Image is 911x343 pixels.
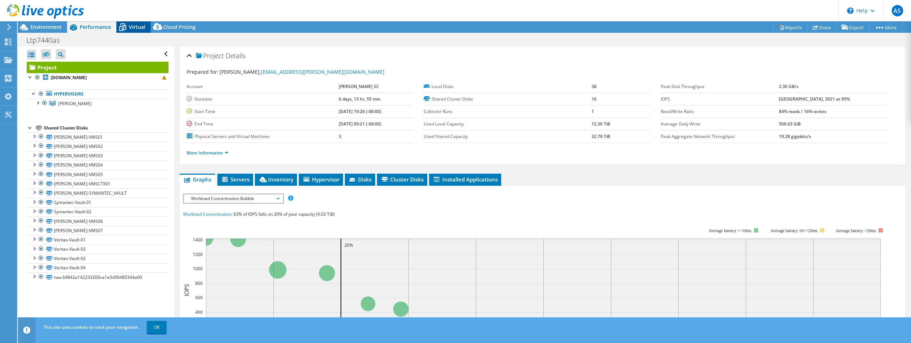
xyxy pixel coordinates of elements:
span: [PERSON_NAME] [58,101,92,107]
a: Symantec-Vault-01 [27,198,168,207]
svg: \n [847,7,854,14]
span: Details [226,51,245,60]
span: [PERSON_NAME], [220,68,384,75]
span: Performance [80,24,111,30]
span: Servers [221,176,250,183]
a: Symantec-Vault-02 [27,207,168,216]
label: Shared Cluster Disks [424,96,591,103]
tspan: Average latency 10<=20ms [770,228,817,233]
text: 20% [344,242,353,248]
b: [GEOGRAPHIC_DATA], 3921 at 95% [779,96,850,102]
label: Average Daily Write [661,121,779,128]
b: 84% reads / 16% writes [779,108,826,114]
b: 19.28 gigabits/s [779,133,811,139]
div: Shared Cluster Disks [44,124,168,132]
span: Virtual [129,24,145,30]
label: End Time [187,121,339,128]
a: [PERSON_NAME]-VMS02 [27,142,168,151]
a: [PERSON_NAME]-VMS03 [27,151,168,160]
text: Average latency >20ms [836,228,876,233]
span: Workload Concentration: [183,211,232,217]
span: 63% of IOPS falls on 20% of your capacity (9.03 TiB) [233,211,335,217]
a: RITCH [27,99,168,108]
span: Hypervisor [302,176,339,183]
b: 2.30 GB/s [779,83,799,89]
span: AS [892,5,903,16]
span: This site uses cookies to track your navigation. [44,324,139,330]
text: 1400 [193,237,203,243]
span: Installed Applications [433,176,498,183]
a: Veritas-Vault-02 [27,254,168,263]
label: Duration [187,96,339,103]
span: Graphs [183,176,211,183]
a: [PERSON_NAME]-VMS07 [27,226,168,235]
text: 400 [195,309,203,315]
a: [PERSON_NAME]-VMS01 [27,132,168,142]
a: Hypervisors [27,89,168,99]
label: IOPS [661,96,779,103]
span: Inventory [258,176,293,183]
label: Start Time [187,108,339,115]
a: [DOMAIN_NAME] [27,73,168,82]
a: [PERSON_NAME]-VMS04 [27,160,168,170]
label: Used Shared Capacity [424,133,591,140]
b: 3 [339,133,341,139]
text: 1000 [193,266,203,272]
a: Export [836,22,869,33]
b: [DATE] 09:21 (-06:00) [339,121,381,127]
span: Disks [348,176,372,183]
span: Workload Concentration Bubble [187,194,279,203]
a: OK [147,321,167,334]
a: Veritas-Vault-01 [27,235,168,244]
b: [DOMAIN_NAME] [51,75,87,81]
tspan: Average latency <=10ms [709,228,751,233]
a: [EMAIL_ADDRESS][PERSON_NAME][DOMAIN_NAME] [261,68,384,75]
text: 600 [195,295,203,301]
label: Peak Aggregate Network Throughput [661,133,779,140]
a: [PERSON_NAME]-SYMANTEC_VAULT [27,188,168,198]
a: naa.64842a142233200ca1e3d56485344a00 [27,272,168,282]
b: 1 [592,108,594,114]
text: 1200 [193,251,203,257]
a: Reports [773,22,807,33]
text: 800 [195,280,203,286]
b: 506.03 GiB [779,121,801,127]
b: 32.79 TiB [592,133,610,139]
a: [PERSON_NAME]-VMS05 [27,170,168,179]
a: [PERSON_NAME]-VMSCTX01 [27,179,168,188]
b: [PERSON_NAME] SC [339,83,379,89]
span: Cloud Pricing [163,24,196,30]
a: Veritas-Vault-03 [27,245,168,254]
span: Cluster Disks [381,176,424,183]
label: Used Local Capacity [424,121,591,128]
b: 38 [592,83,597,89]
span: Environment [30,24,62,30]
a: [PERSON_NAME]-VMS06 [27,216,168,226]
span: Project [196,52,224,60]
h1: Ltp7440as [23,36,71,44]
a: More [869,22,902,33]
label: Prepared for: [187,68,218,75]
label: Read/Write Ratio [661,108,779,115]
b: 12.36 TiB [592,121,610,127]
text: IOPS [183,283,191,296]
a: More Information [187,150,228,156]
a: Veritas-Vault-04 [27,263,168,272]
label: Account [187,83,339,90]
label: Peak Disk Throughput [661,83,779,90]
label: Local Disks [424,83,591,90]
label: Collector Runs [424,108,591,115]
label: Physical Servers and Virtual Machines [187,133,339,140]
b: 6 days, 13 hr, 55 min [339,96,381,102]
a: Project [27,62,168,73]
b: 16 [592,96,597,102]
a: Share [807,22,836,33]
b: [DATE] 19:26 (-06:00) [339,108,381,114]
